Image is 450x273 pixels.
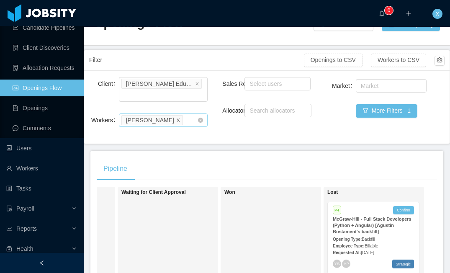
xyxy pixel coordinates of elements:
i: icon: close-circle [198,118,203,123]
a: icon: messageComments [13,120,77,136]
div: Search allocators [249,106,302,115]
button: Workers to CSV [371,54,426,67]
span: Health [16,245,33,252]
sup: 0 [385,6,393,15]
a: icon: file-doneAllocation Requests [13,59,77,76]
label: Market [332,82,356,89]
span: Billable [365,244,378,248]
input: Workers [185,115,189,125]
div: [PERSON_NAME] [126,116,174,125]
div: Pipeline [97,157,134,180]
strong: Opening Type: [333,237,362,242]
i: icon: file-protect [6,206,12,211]
button: icon: filterMore Filters · 1 [356,104,417,118]
span: YS [334,262,339,266]
div: Filter [89,52,304,68]
a: icon: userWorkers [6,160,77,177]
h1: Waiting for Client Approval [121,189,239,196]
i: icon: close [195,81,199,86]
label: Allocator [222,107,251,114]
strong: Requested At: [333,250,361,255]
a: icon: robotUsers [6,140,77,157]
span: [DATE] [361,250,374,255]
input: Market [358,81,363,91]
input: Sales Rep [247,79,252,89]
strong: Employee Type: [333,244,365,248]
a: icon: file-searchClient Discoveries [13,39,77,56]
i: icon: line-chart [6,226,12,232]
label: Client [98,80,119,87]
i: icon: medicine-box [6,246,12,252]
a: icon: line-chartCandidate Pipelines [13,19,77,36]
i: icon: close [176,118,180,123]
span: Reports [16,225,37,232]
label: Workers [91,117,119,124]
a: icon: file-textOpenings [13,100,77,116]
h1: Lost [327,189,445,196]
strong: McGraw-Hill - Full Stack Developers (Python + Angular) [Agustin Bustament's backfill] [333,216,411,234]
i: icon: bell [379,10,385,16]
label: Sales Rep [222,80,255,87]
input: Allocator [247,106,252,116]
a: icon: profileTasks [6,180,77,197]
span: Backfill [362,237,375,242]
div: Market [361,82,418,90]
li: Luis Suarez [121,115,183,125]
button: icon: setting [435,56,445,66]
i: icon: plus [406,10,411,16]
span: X [435,9,439,19]
button: Confirm [393,206,414,214]
span: MP [344,262,349,266]
li: McGraw-Hill Education [121,79,202,89]
span: Payroll [16,205,34,212]
div: [PERSON_NAME] Education [126,79,193,88]
a: icon: idcardOpenings Flow [13,80,77,96]
button: Openings to CSV [304,54,363,67]
div: Select users [249,80,302,88]
span: P4 [333,206,341,214]
h1: Won [224,189,342,196]
input: Client [121,90,126,100]
span: Strategic [392,260,414,268]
